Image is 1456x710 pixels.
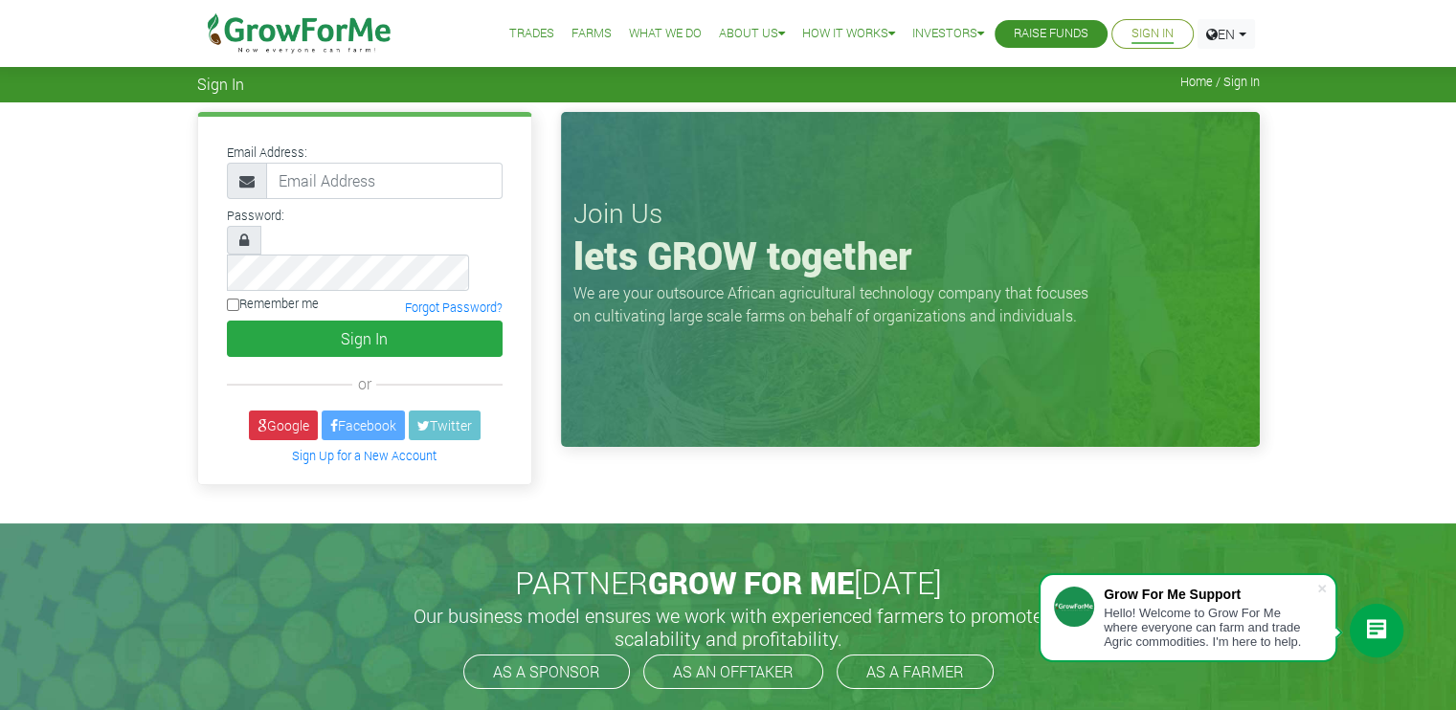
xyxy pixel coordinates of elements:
span: Home / Sign In [1180,75,1260,89]
a: Forgot Password? [405,300,503,315]
h5: Our business model ensures we work with experienced farmers to promote scalability and profitabil... [393,604,1064,650]
div: or [227,372,503,395]
h2: PARTNER [DATE] [205,565,1252,601]
a: EN [1198,19,1255,49]
label: Password: [227,207,284,225]
a: About Us [719,24,785,44]
a: Raise Funds [1014,24,1088,44]
p: We are your outsource African agricultural technology company that focuses on cultivating large s... [573,281,1100,327]
a: AS A SPONSOR [463,655,630,689]
h3: Join Us [573,197,1247,230]
a: Sign In [1131,24,1174,44]
label: Remember me [227,295,319,313]
a: AS AN OFFTAKER [643,655,823,689]
button: Sign In [227,321,503,357]
a: Sign Up for a New Account [292,448,437,463]
span: Sign In [197,75,244,93]
a: Google [249,410,318,440]
a: Farms [571,24,612,44]
label: Email Address: [227,144,307,162]
a: Investors [912,24,984,44]
h1: lets GROW together [573,233,1247,278]
div: Hello! Welcome to Grow For Me where everyone can farm and trade Agric commodities. I'm here to help. [1104,606,1316,649]
input: Remember me [227,299,239,311]
a: What We Do [629,24,702,44]
input: Email Address [266,163,503,199]
div: Grow For Me Support [1104,587,1316,602]
a: How it Works [802,24,895,44]
a: Trades [509,24,554,44]
a: AS A FARMER [837,655,994,689]
span: GROW FOR ME [648,562,854,603]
